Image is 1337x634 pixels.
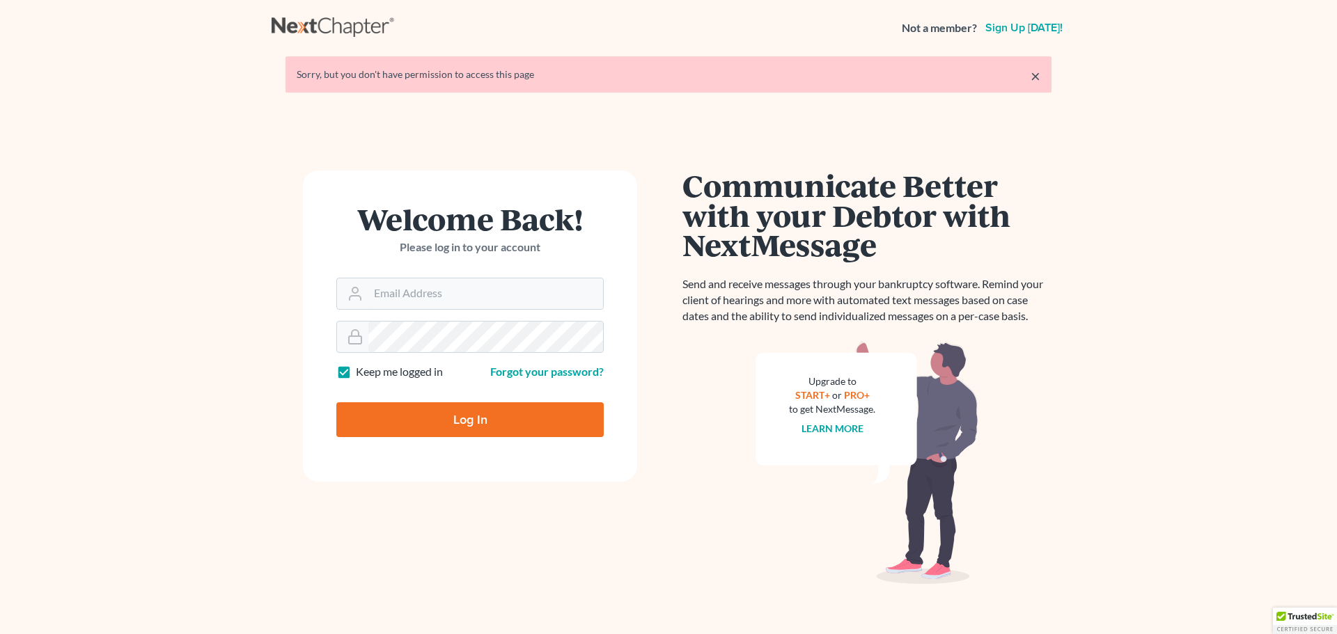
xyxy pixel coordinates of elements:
p: Send and receive messages through your bankruptcy software. Remind your client of hearings and mo... [682,276,1051,324]
strong: Not a member? [902,20,977,36]
a: START+ [795,389,830,401]
h1: Communicate Better with your Debtor with NextMessage [682,171,1051,260]
span: or [832,389,842,401]
input: Log In [336,402,604,437]
h1: Welcome Back! [336,204,604,234]
div: TrustedSite Certified [1273,608,1337,634]
a: PRO+ [844,389,870,401]
a: Sign up [DATE]! [983,22,1065,33]
input: Email Address [368,278,603,309]
div: to get NextMessage. [789,402,875,416]
img: nextmessage_bg-59042aed3d76b12b5cd301f8e5b87938c9018125f34e5fa2b7a6b67550977c72.svg [756,341,978,585]
p: Please log in to your account [336,239,604,255]
a: Learn more [802,422,863,434]
a: × [1031,68,1040,84]
div: Upgrade to [789,374,875,388]
label: Keep me logged in [356,364,443,380]
div: Sorry, but you don't have permission to access this page [297,68,1040,81]
a: Forgot your password? [490,365,604,378]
